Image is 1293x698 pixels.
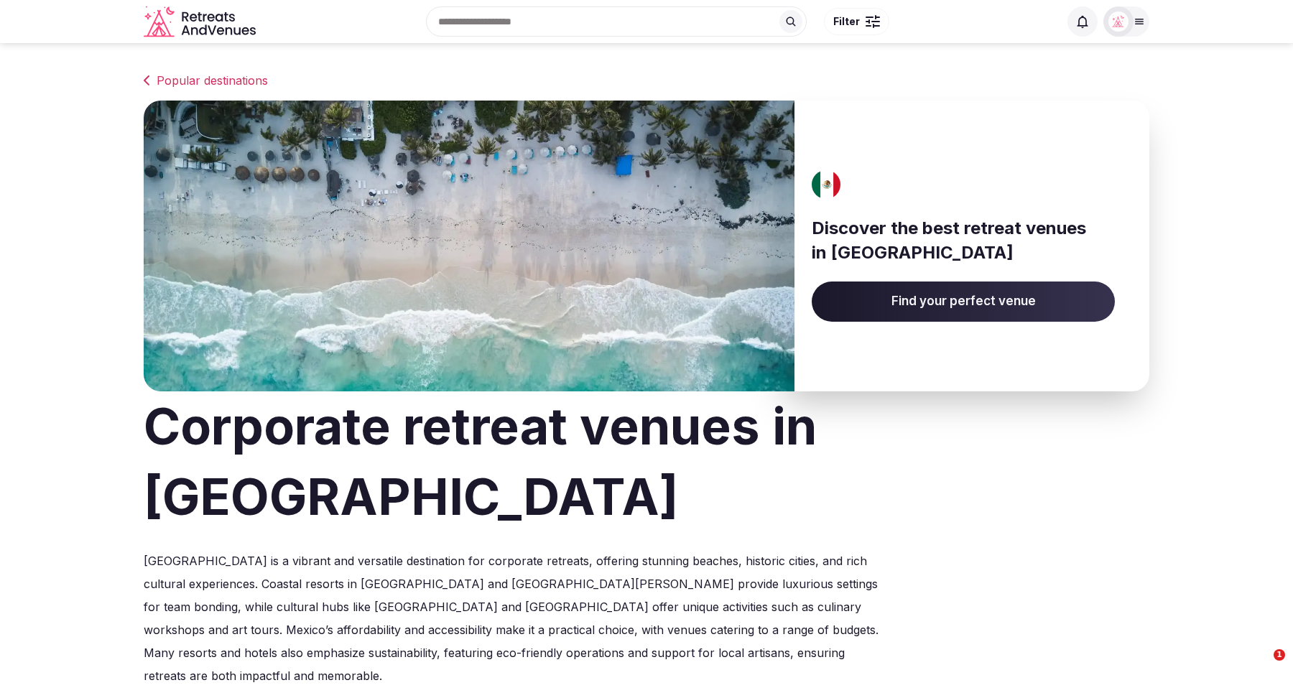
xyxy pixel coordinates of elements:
[144,101,794,391] img: Banner image for Mexico representative of the country
[1108,11,1129,32] img: Matt Grant Oakes
[144,391,1149,532] h1: Corporate retreat venues in [GEOGRAPHIC_DATA]
[812,216,1115,264] h3: Discover the best retreat venues in [GEOGRAPHIC_DATA]
[144,6,259,38] svg: Retreats and Venues company logo
[144,6,259,38] a: Visit the homepage
[812,281,1115,322] a: Find your perfect venue
[1274,649,1285,661] span: 1
[824,8,889,35] button: Filter
[144,72,1149,89] a: Popular destinations
[833,14,860,29] span: Filter
[1244,649,1279,684] iframe: Intercom live chat
[807,170,846,199] img: Mexico's flag
[144,549,879,687] p: [GEOGRAPHIC_DATA] is a vibrant and versatile destination for corporate retreats, offering stunnin...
